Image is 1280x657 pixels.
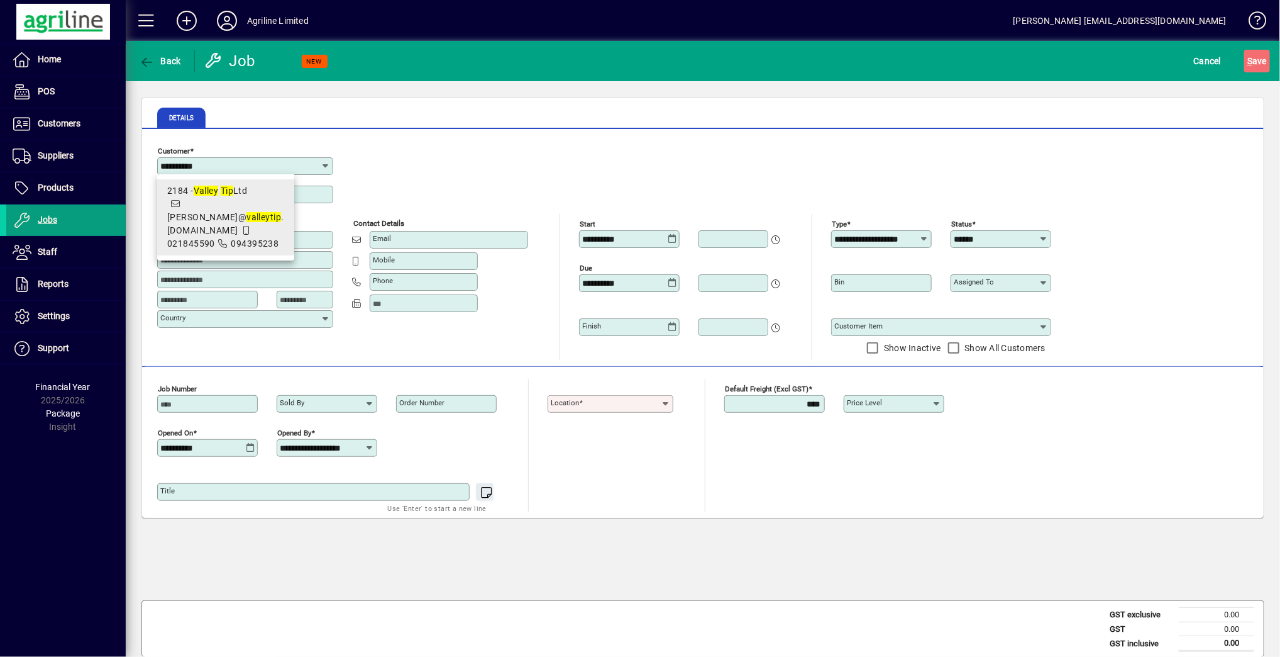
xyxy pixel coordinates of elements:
mat-label: Due [580,264,592,272]
mat-label: Status [951,220,972,228]
mat-label: Default Freight (excl GST) [725,385,808,393]
mat-label: Assigned to [954,278,994,286]
span: Package [46,408,80,418]
a: Staff [6,237,126,268]
button: Profile [207,9,247,32]
span: S [1247,56,1252,66]
mat-label: Email [373,234,391,243]
mat-label: Type [832,220,847,228]
label: Show Inactive [881,342,941,354]
span: POS [38,86,55,96]
mat-option: 2184 - Valley Tip Ltd [157,179,294,255]
span: [PERSON_NAME]@ .[DOMAIN_NAME] [167,212,284,235]
mat-label: Order number [399,398,444,407]
td: GST inclusive [1103,636,1179,651]
div: Job [204,51,258,71]
mat-label: Customer [158,147,190,155]
div: 2184 - Ltd [167,184,284,198]
span: Details [169,115,194,121]
span: 094395238 [231,239,279,249]
em: tip [270,212,281,222]
mat-label: Opened by [277,429,311,437]
a: Knowledge Base [1239,3,1264,43]
mat-label: Sold by [280,398,304,407]
a: Reports [6,269,126,300]
a: Products [6,172,126,204]
button: Add [167,9,207,32]
em: Tip [221,186,233,196]
span: NEW [307,57,323,65]
mat-label: Bin [834,278,844,286]
mat-label: Finish [582,322,601,330]
td: 0.00 [1179,608,1254,622]
a: Home [6,44,126,76]
td: 0.00 [1179,622,1254,636]
span: Products [38,182,74,193]
span: ave [1247,51,1267,71]
a: Suppliers [6,140,126,172]
span: 021845590 [167,239,215,249]
span: Home [38,54,61,64]
span: Staff [38,247,57,257]
app-page-header-button: Back [126,50,195,72]
td: 0.00 [1179,636,1254,651]
span: Back [139,56,181,66]
a: Settings [6,301,126,332]
span: Support [38,343,69,353]
mat-label: Location [551,398,579,407]
span: Suppliers [38,150,74,160]
mat-label: Mobile [373,255,395,264]
a: Customers [6,108,126,140]
mat-label: Title [160,486,175,495]
em: valley [246,212,270,222]
span: Financial Year [36,382,91,392]
span: Settings [38,311,70,321]
em: Valley [194,186,219,196]
mat-label: Opened On [158,429,193,437]
mat-label: Start [580,220,595,228]
label: Show All Customers [963,342,1046,354]
button: Back [136,50,184,72]
span: Jobs [38,215,57,225]
mat-label: Price Level [847,398,882,407]
span: Reports [38,279,69,289]
span: Customers [38,118,80,128]
a: POS [6,76,126,108]
mat-hint: Use 'Enter' to start a new line [388,501,487,515]
mat-label: Job number [158,385,197,393]
button: Cancel [1191,50,1225,72]
button: Save [1244,50,1270,72]
td: GST exclusive [1103,608,1179,622]
mat-label: Phone [373,276,393,285]
div: [PERSON_NAME] [EMAIL_ADDRESS][DOMAIN_NAME] [1013,11,1227,31]
span: Cancel [1194,51,1222,71]
td: GST [1103,622,1179,636]
div: Agriline Limited [247,11,309,31]
a: Support [6,333,126,364]
mat-label: Country [160,313,185,322]
mat-label: Customer Item [834,322,883,330]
